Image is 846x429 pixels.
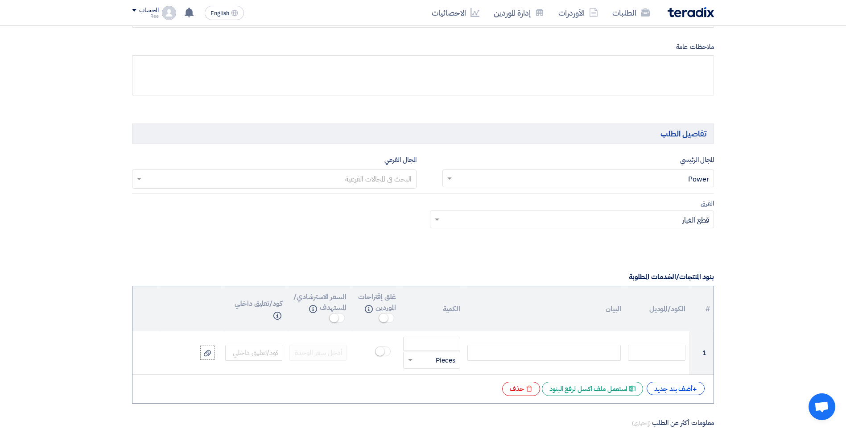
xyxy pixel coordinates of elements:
div: Ree [132,14,158,19]
button: English [205,6,244,20]
img: Teradix logo [668,7,714,17]
label: المجال الفرعي [384,155,417,165]
a: الاحصائيات [425,2,487,23]
input: أدخل سعر الوحدة [289,345,347,361]
span: English [210,10,229,16]
a: الأوردرات [551,2,605,23]
div: استعمل ملف اكسل لرفع البنود [542,382,643,396]
th: الكود/الموديل [624,286,689,331]
h5: تفاصيل الطلب [132,124,714,144]
input: الكمية [403,337,460,351]
label: معلومات أكثر عن الطلب [132,418,714,428]
span: + [693,384,697,395]
th: رقم البند [689,286,714,331]
span: السعر الاسترشادي/المستهدف [293,292,347,313]
div: الحساب [139,7,158,14]
div: Open chat [809,393,835,420]
td: 1 [689,331,714,375]
label: الفرق [701,198,714,209]
div: حذف [502,382,540,396]
span: (إختياري) [632,419,651,427]
input: كود/تعليق داخلي [225,345,282,361]
th: البيان [464,286,624,331]
a: الطلبات [605,2,657,23]
label: ملاحظات عامة [132,42,714,52]
div: أضف بند جديد [647,382,705,395]
th: الكمية [400,286,464,331]
div: البيان/الوصف [467,345,621,361]
label: المجال الرئيسي [680,155,714,165]
input: الموديل [628,345,685,361]
span: غلق إقتراحات الموردين [358,292,396,313]
a: إدارة الموردين [487,2,551,23]
img: profile_test.png [162,6,176,20]
label: بنود المنتجات/الخدمات المطلوبة [629,272,714,282]
span: كود/تعليق داخلي [235,298,282,309]
div: البحث في المجالات الفرعية [344,174,412,187]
